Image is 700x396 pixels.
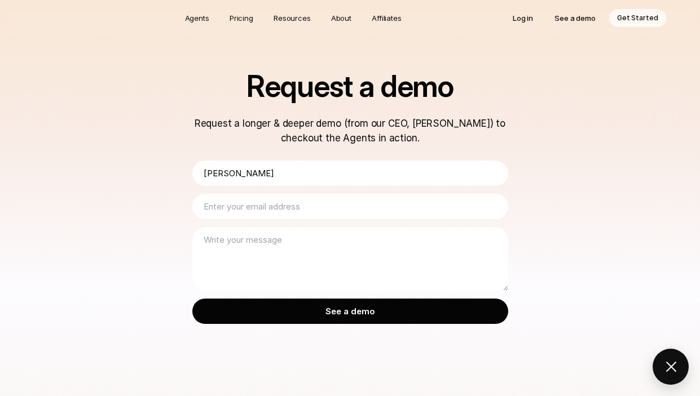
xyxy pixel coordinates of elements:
p: Affiliates [372,12,402,24]
p: See a demo [554,12,596,24]
h1: Request a demo [126,71,574,103]
a: Affiliates [365,9,408,27]
a: Log in [505,9,541,27]
a: About [324,9,358,27]
p: Agents [185,12,209,24]
p: Log in [513,12,533,24]
p: About [331,12,351,24]
p: Resources [274,12,311,24]
p: Get Started [617,12,658,24]
a: Resources [267,9,318,27]
input: Enter your name [192,161,508,186]
a: Agents [178,9,216,27]
a: Pricing [223,9,260,27]
a: Get Started [609,9,666,27]
p: Pricing [230,12,253,24]
p: Request a longer & deeper demo (from our CEO, [PERSON_NAME]) to checkout the Agents in action. [192,116,508,145]
input: Enter your email address [192,194,508,219]
a: See a demo [547,9,604,27]
input: See a demo [192,299,508,324]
